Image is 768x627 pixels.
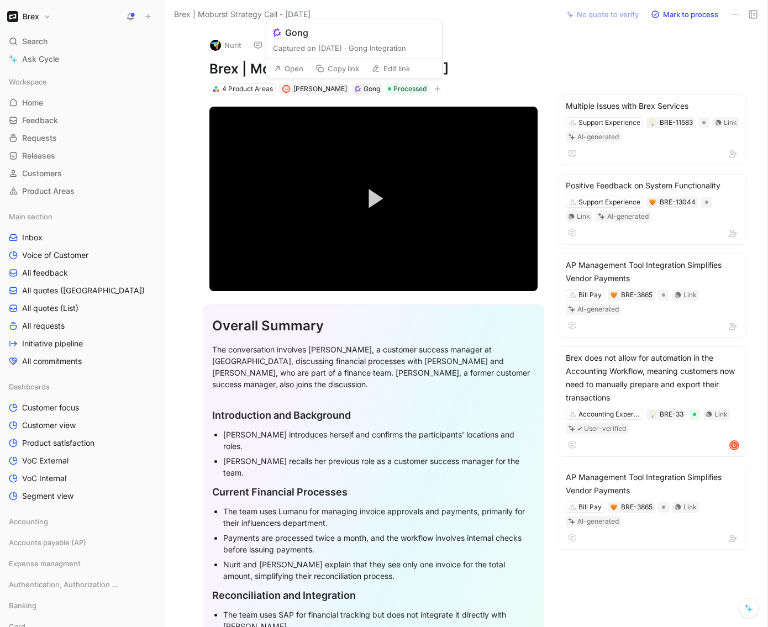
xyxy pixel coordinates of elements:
div: The team uses Lumanu for managing invoice approvals and payments, primarily for their influencers... [223,505,535,529]
div: Link [724,117,737,128]
div: Expense managment [4,555,160,572]
div: AP Management Tool Integration Simplifies Vendor Payments [566,471,739,497]
div: AI-generated [577,131,619,143]
span: [PERSON_NAME] [293,85,347,93]
div: Overall Summary [212,316,535,336]
div: Authentication, Authorization & Auditing [4,576,160,596]
div: User-verified [584,423,626,434]
div: Link [683,289,697,301]
div: Captured on [DATE] · Gong Integration [273,43,435,54]
div: Accounting [4,513,160,530]
a: Releases [4,147,160,164]
div: Banking [4,597,160,614]
span: All quotes (List) [22,303,78,314]
span: Customer focus [22,402,79,413]
img: 💡 [649,119,656,126]
div: 4 Product Areas [222,83,273,94]
a: Customers [4,165,160,182]
div: Brex does not allow for automation in the Accounting Workflow, meaning customers now need to manu... [566,351,739,404]
a: All quotes (List) [4,300,160,317]
a: Product satisfaction [4,435,160,451]
div: Support Experience [578,197,640,208]
a: Voice of Customer [4,247,160,264]
button: 💡 [649,119,656,127]
a: VoC External [4,452,160,469]
div: Bill Pay [578,502,602,513]
span: VoC Internal [22,473,66,484]
span: Processed [393,83,427,94]
div: Multiple Issues with Brex Services [566,99,739,113]
button: Mark to process [646,7,723,22]
div: BRE-3865 [621,289,653,301]
img: 🧡 [611,504,617,510]
a: Product Areas [4,183,160,199]
img: 🧡 [611,292,617,298]
span: Inbox [22,232,43,243]
div: Accounting Experience [578,409,640,420]
div: DashboardsCustomer focusCustomer viewProduct satisfactionVoC ExternalVoC InternalSegment view [4,378,160,504]
span: Workspace [9,76,47,87]
span: Accounting [9,516,48,527]
div: Processed [386,83,429,94]
div: AI-generated [577,304,619,315]
div: BRE-3865 [621,502,653,513]
a: All feedback [4,265,160,281]
a: VoC Internal [4,470,160,487]
span: Brex | Moburst Strategy Call - [DATE] [174,8,311,21]
a: Customer view [4,417,160,434]
div: Gong [285,26,308,39]
img: Brex [7,11,18,22]
div: The conversation involves [PERSON_NAME], a customer success manager at [GEOGRAPHIC_DATA], discuss... [212,344,535,390]
a: All commitments [4,353,160,370]
div: BRE-33 [660,409,683,420]
div: Payments are processed twice a month, and the workflow involves internal checks before issuing pa... [223,532,535,555]
a: Customer focus [4,399,160,416]
div: Link [577,211,590,222]
a: Segment view [4,488,160,504]
a: All quotes ([GEOGRAPHIC_DATA]) [4,282,160,299]
div: Workspace [4,73,160,90]
div: Nurit and [PERSON_NAME] explain that they see only one invoice for the total amount, simplifying ... [223,558,535,582]
span: Banking [9,600,36,611]
button: BrexBrex [4,9,54,24]
div: Bill Pay [578,289,602,301]
button: 🧡 [610,291,618,299]
button: Copy link [311,61,364,76]
span: Product Areas [22,186,75,197]
span: Customers [22,168,62,179]
a: All requests [4,318,160,334]
div: Authentication, Authorization & Auditing [4,576,160,593]
span: Expense managment [9,558,81,569]
div: Accounting [4,513,160,533]
button: 🧡 [610,503,618,511]
span: Home [22,97,43,108]
span: Voice of Customer [22,250,88,261]
span: Product satisfaction [22,438,94,449]
a: Feedback [4,112,160,129]
div: D [730,441,738,449]
span: Feedback [22,115,58,126]
button: 💡 [649,410,656,418]
div: Link [714,409,728,420]
span: Segment view [22,491,73,502]
span: All requests [22,320,65,331]
div: [PERSON_NAME] recalls her previous role as a customer success manager for the team. [223,455,535,478]
div: [PERSON_NAME] introduces herself and confirms the participants' locations and roles. [223,429,535,452]
div: Main sectionInboxVoice of CustomerAll feedbackAll quotes ([GEOGRAPHIC_DATA])All quotes (List)All ... [4,208,160,370]
span: Releases [22,150,55,161]
div: Dashboards [4,378,160,395]
div: AP Management Tool Integration Simplifies Vendor Payments [566,259,739,285]
button: 🧡 [649,198,656,206]
img: 💡 [649,411,656,418]
span: VoC External [22,455,69,466]
span: Main section [9,211,52,222]
div: Video Player [209,107,538,291]
div: Accounts payable (AP) [4,534,160,554]
div: Link [683,502,697,513]
span: Dashboards [9,381,50,392]
span: Requests [22,133,57,144]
